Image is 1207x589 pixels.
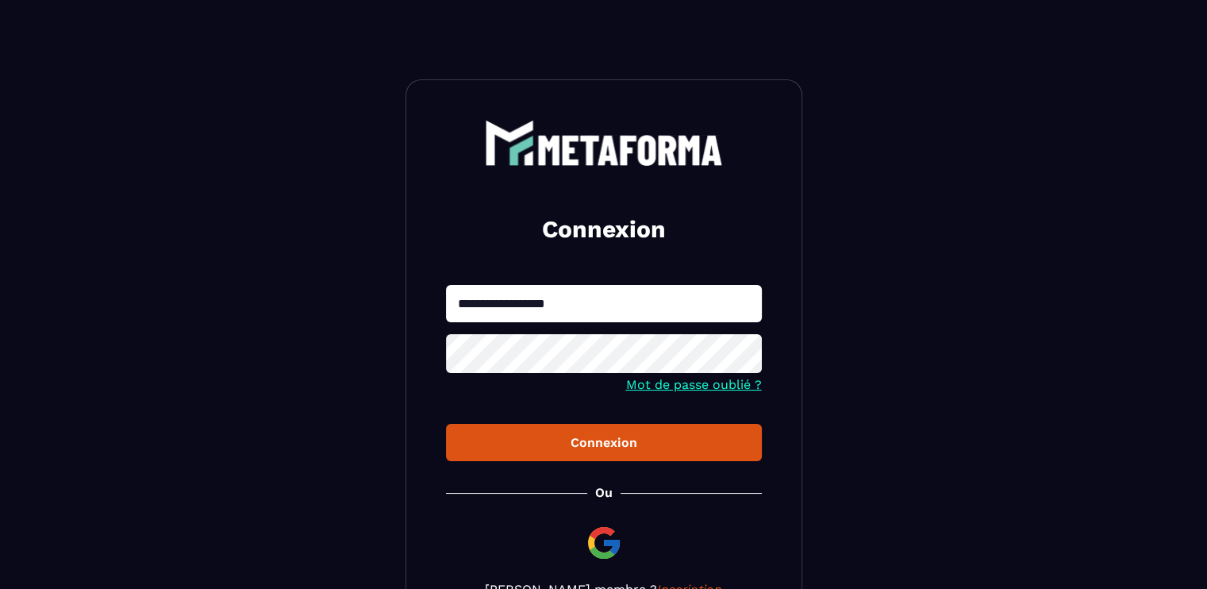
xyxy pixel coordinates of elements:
[459,435,749,450] div: Connexion
[585,524,623,562] img: google
[446,120,762,166] a: logo
[595,485,613,500] p: Ou
[485,120,723,166] img: logo
[446,424,762,461] button: Connexion
[626,377,762,392] a: Mot de passe oublié ?
[465,214,743,245] h2: Connexion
